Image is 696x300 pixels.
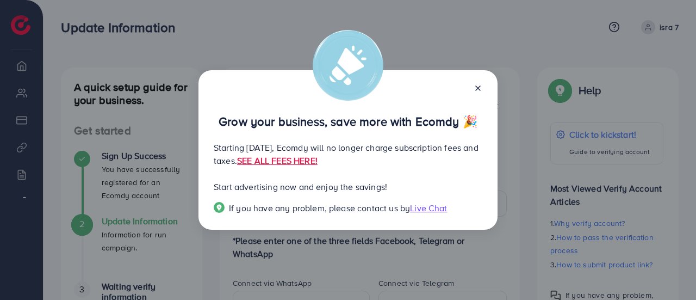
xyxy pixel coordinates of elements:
[214,202,225,213] img: Popup guide
[214,180,482,193] p: Start advertising now and enjoy the savings!
[214,115,482,128] p: Grow your business, save more with Ecomdy 🎉
[237,155,318,167] a: SEE ALL FEES HERE!
[313,30,383,101] img: alert
[410,202,447,214] span: Live Chat
[214,141,482,167] p: Starting [DATE], Ecomdy will no longer charge subscription fees and taxes.
[229,202,410,214] span: If you have any problem, please contact us by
